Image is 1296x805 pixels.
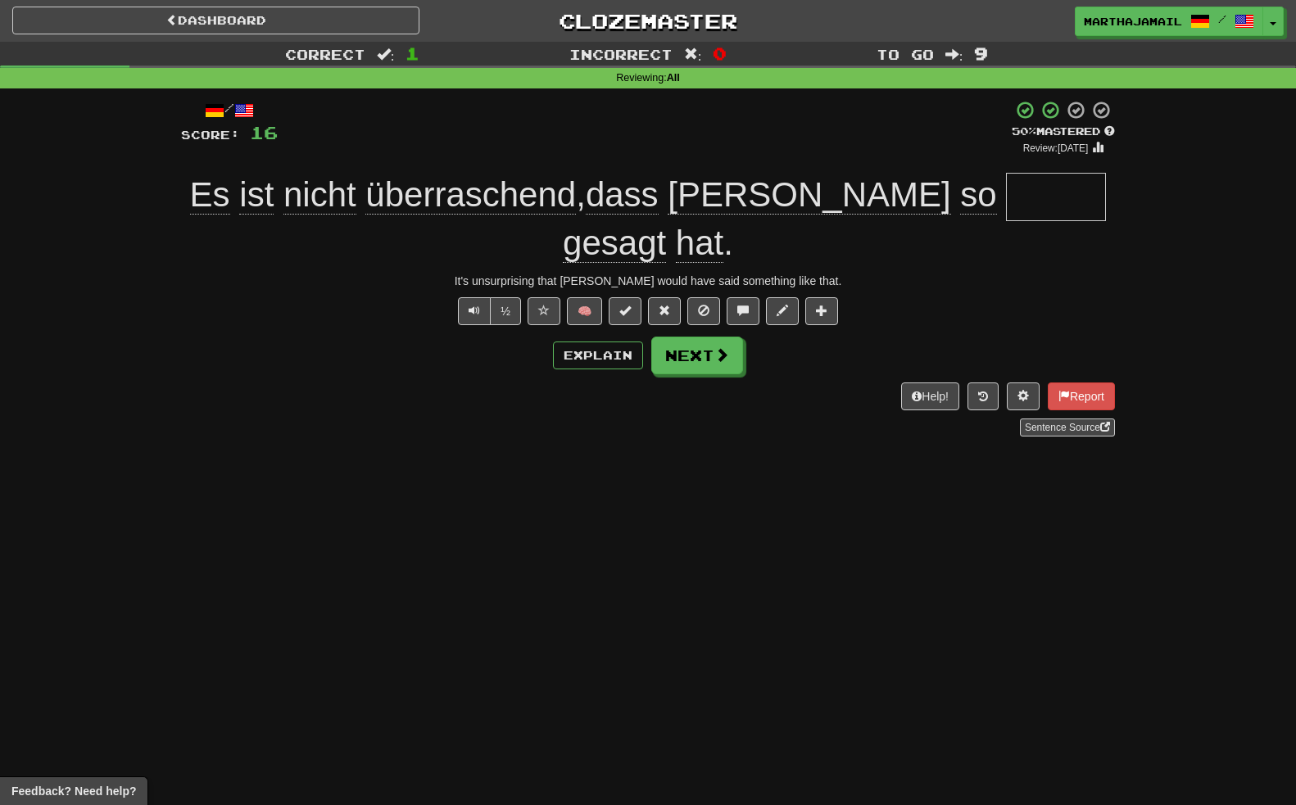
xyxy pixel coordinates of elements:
[1084,14,1182,29] span: marthajamail
[727,297,759,325] button: Discuss sentence (alt+u)
[586,175,659,215] span: dass
[553,341,643,369] button: Explain
[687,297,720,325] button: Ignore sentence (alt+i)
[901,382,959,410] button: Help!
[444,7,851,35] a: Clozemaster
[406,43,419,63] span: 1
[667,72,680,84] strong: All
[713,43,727,63] span: 0
[365,175,576,215] span: überraschend
[239,175,274,215] span: ist
[1023,142,1089,154] small: Review: [DATE]
[567,297,602,325] button: 🧠
[11,783,136,799] span: Open feedback widget
[250,122,278,142] span: 16
[285,46,365,62] span: Correct
[190,175,1007,215] span: ,
[648,297,681,325] button: Reset to 0% Mastered (alt+r)
[181,100,278,120] div: /
[490,297,521,325] button: ½
[1012,124,1115,139] div: Mastered
[967,382,999,410] button: Round history (alt+y)
[652,337,744,375] button: Next
[458,297,491,325] button: Play sentence audio (ctl+space)
[945,47,963,61] span: :
[12,7,419,34] a: Dashboard
[563,224,666,263] span: gesagt
[974,43,988,63] span: 9
[684,47,702,61] span: :
[190,175,230,215] span: Es
[668,175,950,215] span: [PERSON_NAME]
[528,297,560,325] button: Favorite sentence (alt+f)
[609,297,641,325] button: Set this sentence to 100% Mastered (alt+m)
[1075,7,1263,36] a: marthajamail /
[563,224,733,263] span: .
[1218,13,1226,25] span: /
[1020,418,1115,436] a: Sentence Source
[181,273,1115,289] div: It's unsurprising that [PERSON_NAME] would have said something like that.
[676,224,723,263] span: hat
[877,46,934,62] span: To go
[181,128,240,142] span: Score:
[283,175,356,215] span: nicht
[960,175,996,215] span: so
[377,47,395,61] span: :
[1048,382,1115,410] button: Report
[569,46,673,62] span: Incorrect
[1012,124,1036,138] span: 50 %
[455,297,521,325] div: Text-to-speech controls
[766,297,799,325] button: Edit sentence (alt+d)
[805,297,838,325] button: Add to collection (alt+a)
